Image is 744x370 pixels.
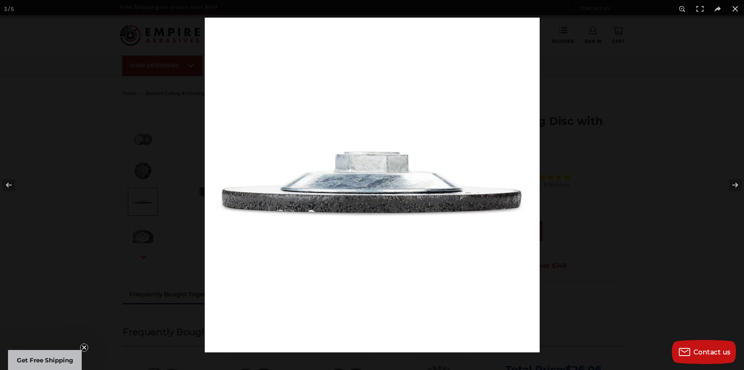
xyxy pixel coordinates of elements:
span: Get Free Shipping [17,356,73,364]
span: Contact us [694,348,731,356]
div: Get Free ShippingClose teaser [8,350,82,370]
img: 4-1_2x1_4x5-8-11-grinding-wheel-with-hub-high-performance__93087.1701718540.jpg [205,18,540,352]
button: Contact us [672,340,736,364]
button: Close teaser [80,344,88,352]
button: Next (arrow right) [716,165,744,205]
